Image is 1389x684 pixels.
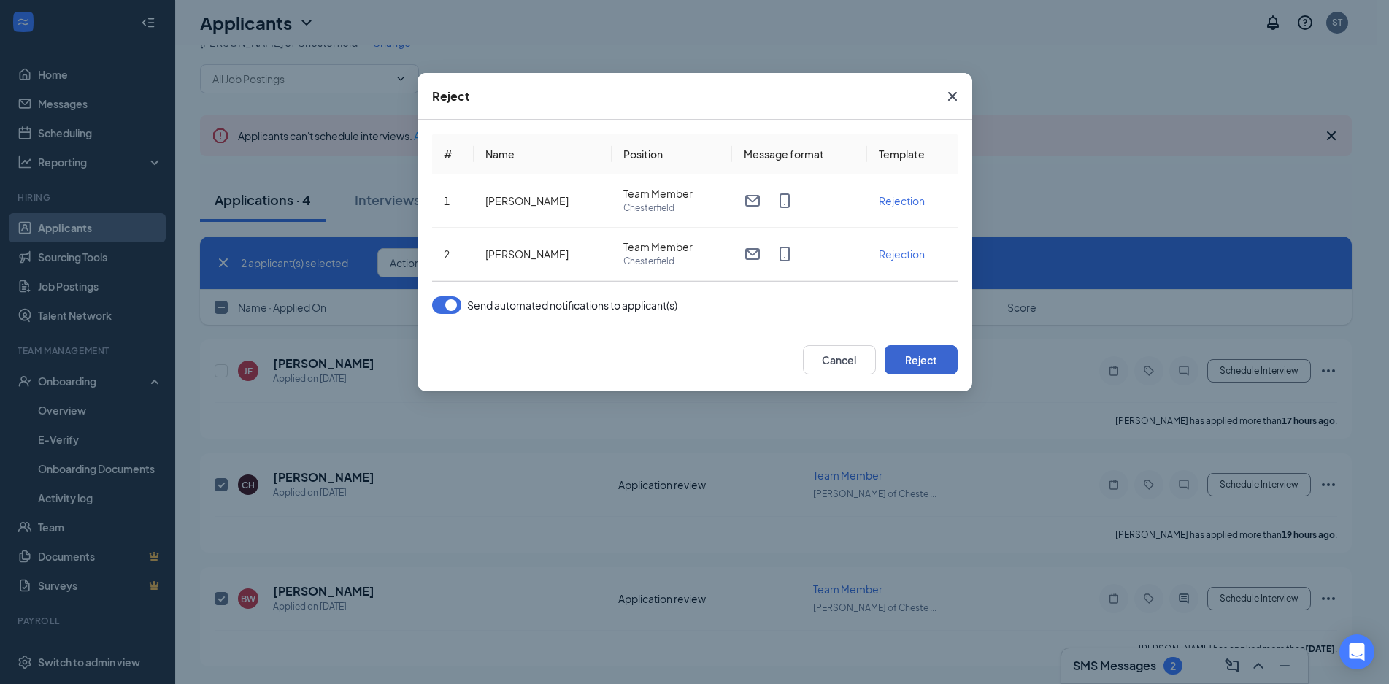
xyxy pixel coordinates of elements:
span: Chesterfield [623,201,720,215]
button: Rejection [879,246,925,262]
div: Open Intercom Messenger [1339,634,1374,669]
td: [PERSON_NAME] [474,174,612,228]
span: Chesterfield [623,254,720,269]
span: 2 [444,247,450,261]
svg: Email [744,245,761,263]
th: Message format [732,134,867,174]
th: Name [474,134,612,174]
span: Team Member [623,239,720,254]
svg: Cross [944,88,961,105]
span: Send automated notifications to applicant(s) [467,296,677,314]
button: Close [933,73,972,120]
button: Reject [885,345,958,374]
span: Team Member [623,186,720,201]
button: Cancel [803,345,876,374]
th: Template [867,134,958,174]
div: Reject [432,88,470,104]
th: # [432,134,474,174]
th: Position [612,134,732,174]
td: [PERSON_NAME] [474,228,612,281]
span: 1 [444,194,450,207]
svg: Email [744,192,761,210]
svg: MobileSms [776,245,793,263]
svg: MobileSms [776,192,793,210]
span: Rejection [879,247,925,261]
button: Rejection [879,193,925,209]
span: Rejection [879,194,925,207]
